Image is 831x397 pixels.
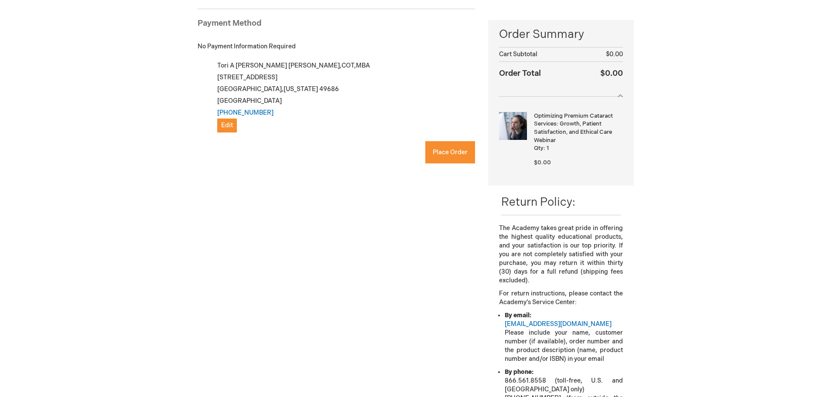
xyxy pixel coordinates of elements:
span: No Payment Information Required [198,43,296,50]
span: $0.00 [534,159,551,166]
a: [EMAIL_ADDRESS][DOMAIN_NAME] [505,320,612,328]
span: $0.00 [600,69,623,78]
span: Place Order [433,149,468,156]
img: Optimizing Premium Cataract Services: Growth, Patient Satisfaction, and Ethical Care Webinar [499,112,527,140]
span: Order Summary [499,27,622,47]
span: $0.00 [606,51,623,58]
strong: By phone: [505,368,533,376]
span: Edit [221,122,233,129]
a: [PHONE_NUMBER] [217,109,274,116]
span: Qty [534,145,544,152]
span: [US_STATE] [284,85,318,93]
span: 1 [547,145,549,152]
button: Place Order [425,141,475,163]
p: For return instructions, please contact the Academy’s Service Center: [499,289,622,307]
div: Payment Method [198,18,475,34]
iframe: reCAPTCHA [198,151,330,185]
th: Cart Subtotal [499,48,581,62]
strong: By email: [505,312,531,319]
li: Please include your name, customer number (if available), order number and the product descriptio... [505,311,622,363]
span: Return Policy: [501,196,575,209]
strong: Optimizing Premium Cataract Services: Growth, Patient Satisfaction, and Ethical Care Webinar [534,112,620,144]
button: Edit [217,119,237,132]
div: Tori A [PERSON_NAME] [PERSON_NAME],COT,MBA [STREET_ADDRESS] [GEOGRAPHIC_DATA] , 49686 [GEOGRAPHIC... [207,60,475,132]
strong: Order Total [499,67,541,79]
p: The Academy takes great pride in offering the highest quality educational products, and your sati... [499,224,622,285]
